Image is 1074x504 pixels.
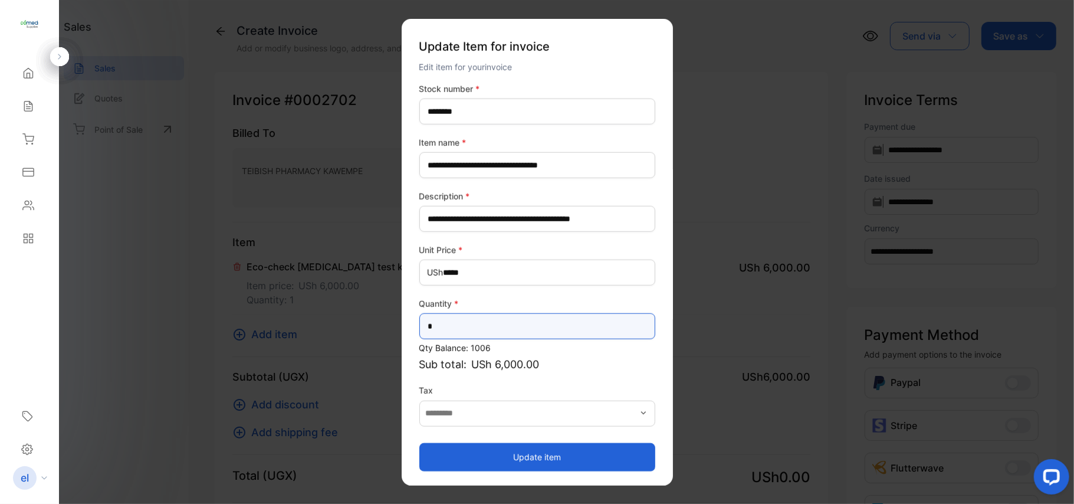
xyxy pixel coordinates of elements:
[419,244,655,256] label: Unit Price
[419,83,655,95] label: Stock number
[1024,454,1074,504] iframe: LiveChat chat widget
[419,62,513,72] span: Edit item for your invoice
[419,297,655,310] label: Quantity
[428,266,444,279] span: USh
[419,384,655,397] label: Tax
[419,342,655,354] p: Qty Balance: 1006
[472,356,540,372] span: USh 6,000.00
[419,443,655,471] button: Update item
[21,470,29,486] p: el
[419,356,655,372] p: Sub total:
[21,15,38,33] img: logo
[419,33,655,60] p: Update Item for invoice
[419,190,655,202] label: Description
[419,136,655,149] label: Item name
